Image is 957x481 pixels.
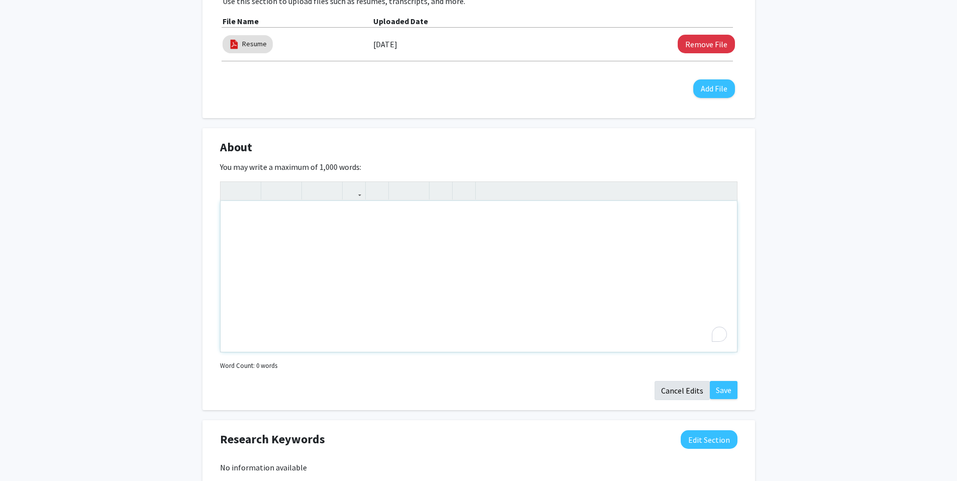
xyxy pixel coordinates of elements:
label: [DATE] [373,36,397,53]
button: Cancel Edits [655,381,710,400]
button: Ordered list [409,182,427,200]
span: About [220,138,252,156]
label: You may write a maximum of 1,000 words: [220,161,361,173]
button: Unordered list [391,182,409,200]
button: Insert Image [368,182,386,200]
span: Research Keywords [220,430,325,448]
button: Save [710,381,737,399]
img: pdf_icon.png [229,39,240,50]
button: Add File [693,79,735,98]
b: Uploaded Date [373,16,428,26]
button: Insert horizontal rule [455,182,473,200]
button: Subscript [322,182,340,200]
button: Remove Resume File [678,35,735,53]
button: Link [345,182,363,200]
button: Strong (Ctrl + B) [264,182,281,200]
button: Remove format [432,182,450,200]
a: Resume [242,39,267,49]
small: Word Count: 0 words [220,361,277,370]
div: To enrich screen reader interactions, please activate Accessibility in Grammarly extension settings [221,201,737,352]
b: File Name [223,16,259,26]
iframe: Chat [8,436,43,473]
button: Fullscreen [717,182,734,200]
div: No information available [220,461,737,473]
button: Superscript [304,182,322,200]
button: Edit Research Keywords [681,430,737,449]
button: Emphasis (Ctrl + I) [281,182,299,200]
button: Redo (Ctrl + Y) [241,182,258,200]
button: Undo (Ctrl + Z) [223,182,241,200]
